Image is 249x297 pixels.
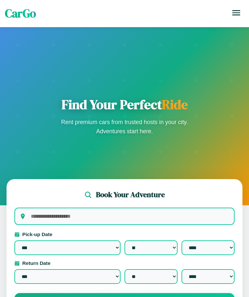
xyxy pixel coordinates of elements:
h2: Book Your Adventure [96,190,165,200]
label: Pick-up Date [14,232,235,237]
label: Return Date [14,260,235,266]
span: CarGo [5,6,36,21]
span: Ride [162,96,188,113]
p: Rent premium cars from trusted hosts in your city. Adventures start here. [59,118,190,136]
h1: Find Your Perfect [59,97,190,112]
